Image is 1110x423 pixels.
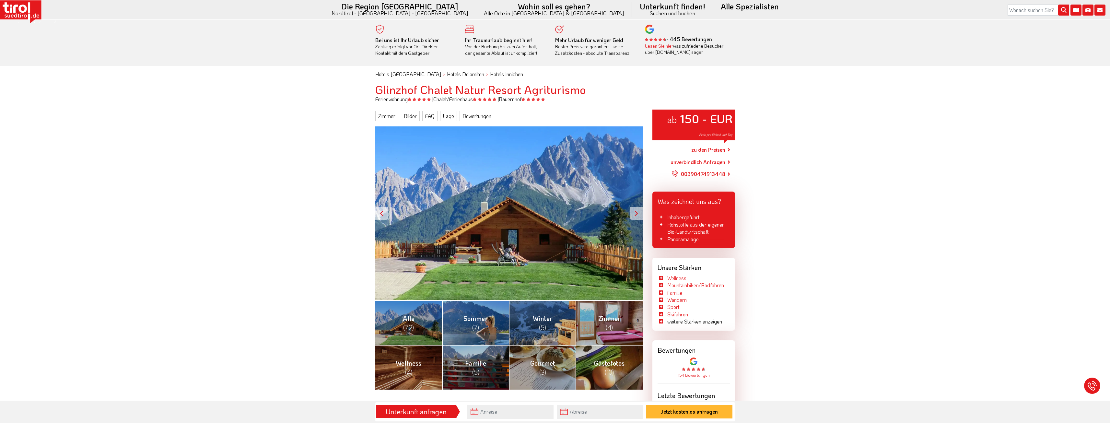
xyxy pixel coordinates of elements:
[472,368,479,376] span: (5)
[403,314,415,332] span: Alle
[576,345,642,390] a: Gästefotos (10)
[405,368,412,376] span: (4)
[378,406,454,417] div: Unterkunft anfragen
[533,314,553,332] span: Winter
[509,345,576,390] a: Gourmet (3)
[370,96,740,103] div: Ferienwohnung Chalet/Ferienhaus Bauernhof
[646,405,732,418] button: Jetzt kostenlos anfragen
[598,314,621,332] span: Zimmer
[375,83,735,96] h1: Glinzhof Chalet Natur Resort Agriturismo
[576,300,642,345] a: Zimmer (4)
[691,142,725,158] a: zu den Preisen
[640,10,705,16] small: Suchen und buchen
[472,323,479,332] span: (7)
[332,10,468,16] small: Nordtirol - [GEOGRAPHIC_DATA] - [GEOGRAPHIC_DATA]
[658,221,730,236] li: Rohstoffe aus der eigenen Bio-Landwirtschaft
[667,296,687,303] a: Wandern
[658,214,730,221] li: Inhabergeführt
[1070,5,1081,16] i: Karte öffnen
[555,37,636,56] div: Bester Preis wird garantiert - keine Zusatzkosten - absolute Transparenz
[460,111,494,121] a: Bewertungen
[375,345,442,390] a: Wellness (4)
[645,43,673,49] a: Lesen Sie hier
[432,96,433,102] span: |
[463,314,488,332] span: Sommer
[645,43,725,55] div: was zufriedene Besucher über [DOMAIN_NAME] sagen
[465,359,486,376] span: Familie
[680,111,732,126] strong: 150 - EUR
[658,392,730,399] div: Letzte Bewertungen
[1008,5,1069,16] input: Wonach suchen Sie?
[539,368,546,376] span: (3)
[375,71,441,77] a: Hotels [GEOGRAPHIC_DATA]
[645,36,712,42] b: - 445 Bewertungen
[403,323,414,332] span: (72)
[699,133,732,137] span: Preis pro Einheit und Tag
[490,71,523,77] a: Hotels Innichen
[375,37,439,43] b: Bei uns ist Ihr Urlaub sicher
[652,258,735,275] div: Unsere Stärken
[667,282,724,288] a: Mountainbiken/Radfahren
[658,318,722,325] li: weitere Stärken anzeigen
[652,340,735,357] div: Bewertungen
[442,300,509,345] a: Sommer (7)
[422,111,438,121] a: FAQ
[465,37,545,56] div: Von der Buchung bis zum Aufenthalt, der gesamte Ablauf ist unkompliziert
[1094,5,1105,16] i: Kontakt
[396,359,421,376] span: Wellness
[447,71,484,77] a: Hotels Dolomiten
[497,96,499,102] span: |
[667,311,688,318] a: Skifahren
[375,300,442,345] a: Alle (72)
[667,303,680,310] a: Sport
[678,372,710,378] a: 154 Bewertungen
[375,37,456,56] div: Zahlung erfolgt vor Ort. Direkter Kontakt mit dem Gastgeber
[606,323,613,332] span: (4)
[442,345,509,390] a: Familie (5)
[465,37,532,43] b: Ihr Traumurlaub beginnt hier!
[555,37,623,43] b: Mehr Urlaub für weniger Geld
[594,359,625,376] span: Gästefotos
[667,275,686,281] a: Wellness
[1082,5,1093,16] i: Fotogalerie
[539,323,546,332] span: (5)
[667,289,682,296] a: Familie
[667,113,677,125] small: ab
[440,111,457,121] a: Lage
[671,158,725,166] a: unverbindlich Anfragen
[509,300,576,345] a: Winter (5)
[557,405,643,419] input: Abreise
[652,192,735,208] div: Was zeichnet uns aus?
[401,111,420,121] a: Bilder
[658,236,730,243] li: Panoramalage
[484,10,624,16] small: Alle Orte in [GEOGRAPHIC_DATA] & [GEOGRAPHIC_DATA]
[672,166,725,182] a: 00390474913448
[605,368,614,376] span: (10)
[690,358,697,365] img: google
[467,405,554,419] input: Anreise
[530,359,555,376] span: Gourmet
[645,25,654,34] img: google
[375,111,398,121] a: Zimmer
